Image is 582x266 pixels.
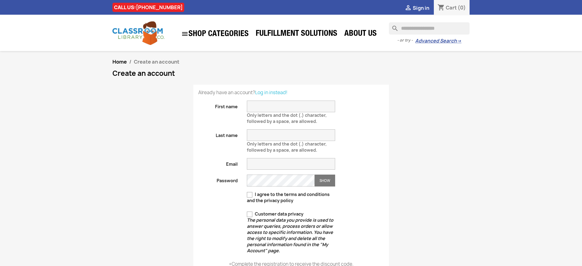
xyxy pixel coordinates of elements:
img: Classroom Library Company [112,21,164,45]
i: shopping_cart [437,4,445,12]
span: Cart [446,4,457,11]
a: Advanced Search→ [415,38,461,44]
i: search [389,22,396,30]
a: Home [112,58,127,65]
i:  [181,30,189,38]
span: (0) [458,4,466,11]
a:  Sign in [404,5,429,11]
a: About Us [341,28,380,40]
label: Last name [194,129,243,139]
label: First name [194,101,243,110]
a: Fulfillment Solutions [253,28,340,40]
span: → [457,38,461,44]
span: Only letters and the dot (.) character, followed by a space, are allowed. [247,110,327,124]
input: Password input [247,175,315,187]
a: [PHONE_NUMBER] [136,4,183,11]
span: Sign in [413,5,429,11]
span: Only letters and the dot (.) character, followed by a space, are allowed. [247,139,327,153]
div: CALL US: [112,3,184,12]
label: Password [194,175,243,184]
p: Already have an account? [198,90,384,96]
i:  [404,5,412,12]
input: Search [389,22,470,35]
label: Email [194,158,243,167]
a: Log in instead! [255,89,287,96]
a: SHOP CATEGORIES [178,27,252,41]
span: Create an account [134,58,179,65]
span: - or try - [397,37,415,43]
em: The personal data you provide is used to answer queries, process orders or allow access to specif... [247,217,333,253]
label: I agree to the terms and conditions and the privacy policy [247,191,335,204]
h1: Create an account [112,70,470,77]
button: Show [315,175,335,187]
label: Customer data privacy [247,211,335,254]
